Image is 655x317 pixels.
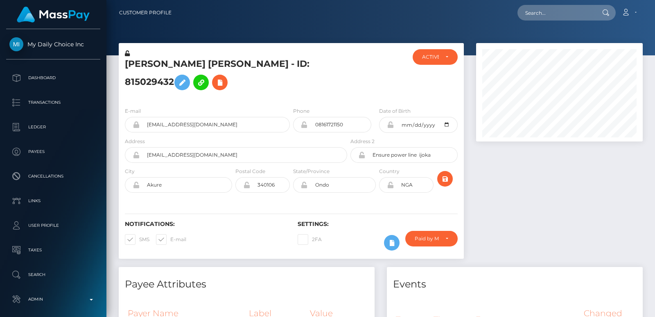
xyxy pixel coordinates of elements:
h5: [PERSON_NAME] [PERSON_NAME] - ID: 815029432 [125,58,343,94]
label: E-mail [125,107,141,115]
p: Cancellations [9,170,97,182]
p: Dashboard [9,72,97,84]
input: Search... [517,5,594,21]
button: Paid by MassPay [405,231,458,246]
p: Payees [9,146,97,158]
label: Address [125,138,145,145]
p: User Profile [9,219,97,232]
img: MassPay Logo [17,7,90,23]
label: E-mail [156,234,186,245]
div: Paid by MassPay [415,235,439,242]
label: City [125,168,135,175]
a: Search [6,265,100,285]
p: Taxes [9,244,97,256]
a: Taxes [6,240,100,260]
label: 2FA [298,234,322,245]
h4: Payee Attributes [125,277,368,292]
label: SMS [125,234,149,245]
h6: Settings: [298,221,458,228]
a: Ledger [6,117,100,137]
label: Phone [293,107,309,115]
img: My Daily Choice Inc [9,37,23,51]
label: Address 2 [350,138,375,145]
p: Links [9,195,97,207]
p: Ledger [9,121,97,133]
a: User Profile [6,215,100,236]
span: My Daily Choice Inc [6,41,100,48]
label: Country [379,168,400,175]
p: Admin [9,293,97,306]
a: Transactions [6,92,100,113]
p: Transactions [9,96,97,109]
a: Dashboard [6,68,100,88]
button: ACTIVE [413,49,458,65]
div: ACTIVE [422,54,439,60]
a: Cancellations [6,166,100,187]
label: Postal Code [235,168,265,175]
p: Search [9,269,97,281]
h6: Notifications: [125,221,285,228]
a: Admin [6,289,100,310]
label: Date of Birth [379,107,411,115]
label: State/Province [293,168,330,175]
a: Payees [6,141,100,162]
h4: Events [393,277,637,292]
a: Links [6,191,100,211]
a: Customer Profile [119,4,172,21]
